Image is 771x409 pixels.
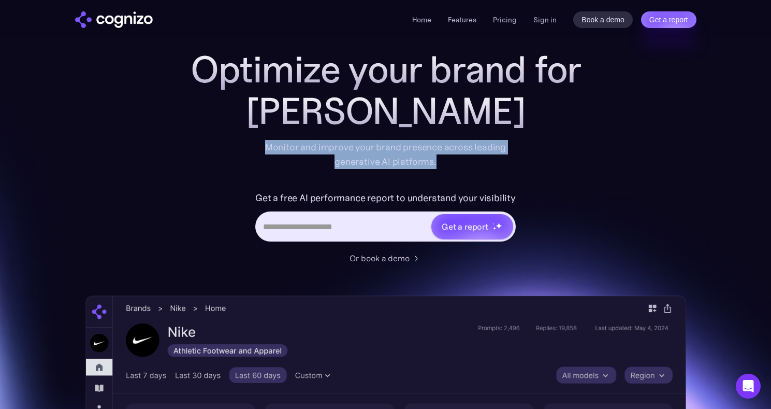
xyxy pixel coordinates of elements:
img: star [496,222,502,229]
label: Get a free AI performance report to understand your visibility [255,190,516,206]
div: [PERSON_NAME] [179,90,593,132]
a: Book a demo [573,11,633,28]
div: Monitor and improve your brand presence across leading generative AI platforms. [258,140,513,169]
a: Get a reportstarstarstar [430,213,514,240]
form: Hero URL Input Form [255,190,516,247]
a: home [75,11,153,28]
img: cognizo logo [75,11,153,28]
a: Or book a demo [350,252,422,264]
a: Pricing [493,15,517,24]
div: Or book a demo [350,252,410,264]
a: Get a report [641,11,696,28]
div: Get a report [442,220,488,233]
img: star [493,223,494,224]
a: Home [412,15,431,24]
a: Sign in [533,13,557,26]
div: Open Intercom Messenger [736,374,761,399]
a: Features [448,15,476,24]
img: star [493,227,497,230]
h1: Optimize your brand for [179,49,593,90]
